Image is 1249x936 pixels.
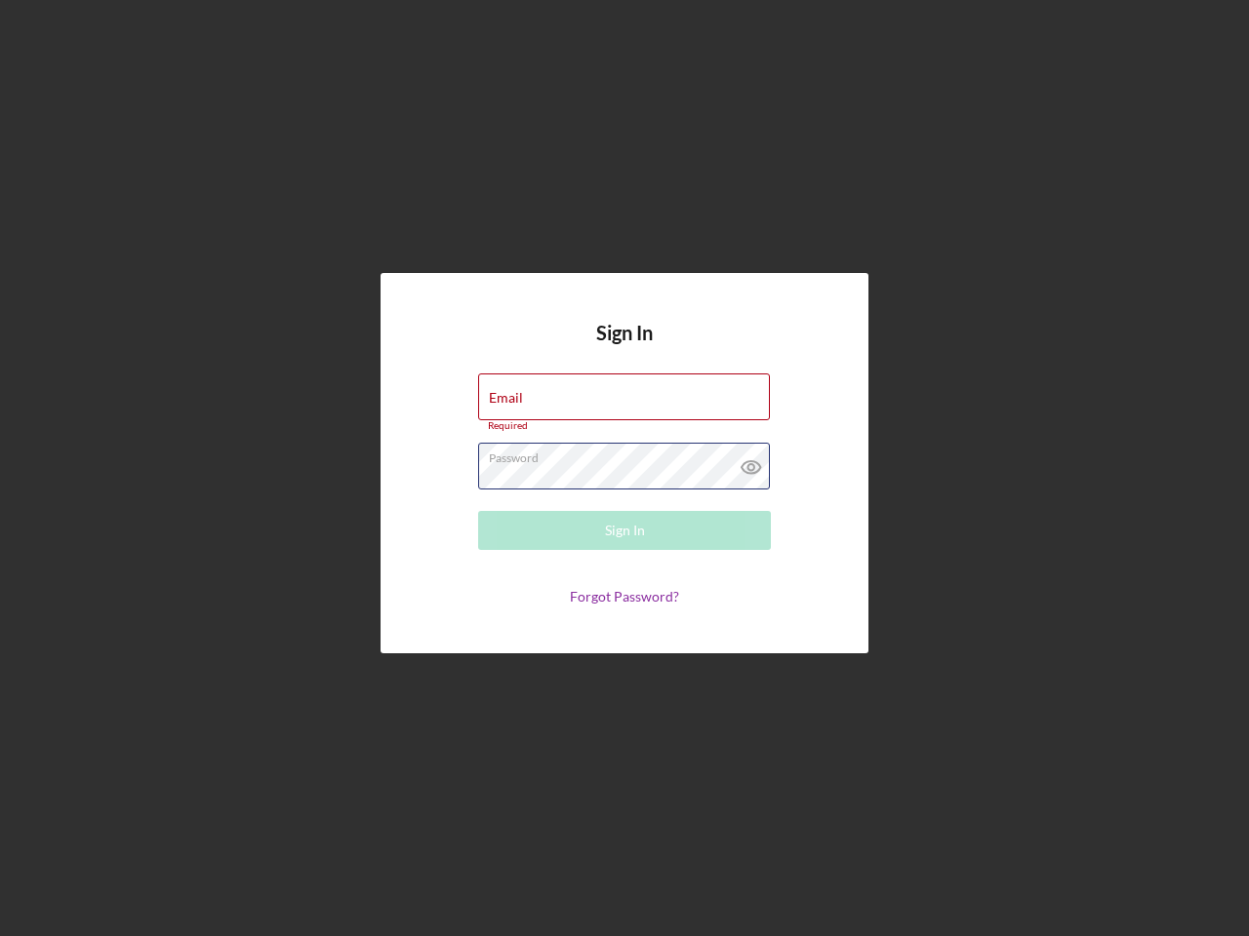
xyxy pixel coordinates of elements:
label: Password [489,444,770,465]
a: Forgot Password? [570,588,679,604]
div: Required [478,420,771,432]
button: Sign In [478,511,771,550]
h4: Sign In [596,322,653,373]
label: Email [489,390,523,406]
div: Sign In [605,511,645,550]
